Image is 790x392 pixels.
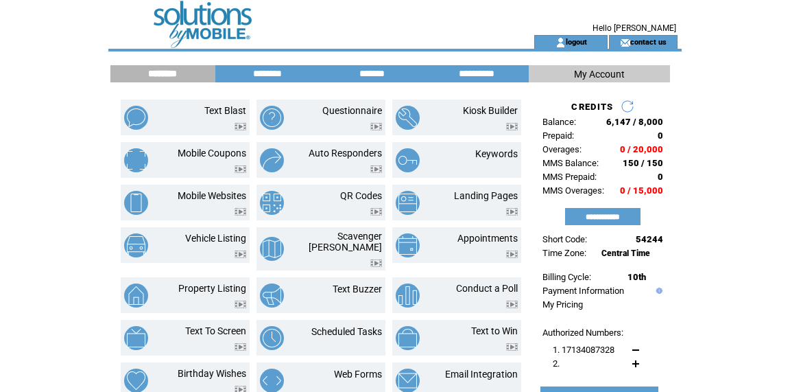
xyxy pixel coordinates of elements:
[178,283,246,294] a: Property Listing
[370,123,382,130] img: video.png
[185,325,246,336] a: Text To Screen
[124,191,148,215] img: mobile-websites.png
[542,272,591,282] span: Billing Cycle:
[555,37,566,48] img: account_icon.gif
[542,286,624,296] a: Payment Information
[370,165,382,173] img: video.png
[506,301,518,308] img: video.png
[260,284,284,308] img: text-buzzer.png
[235,123,246,130] img: video.png
[542,172,597,182] span: MMS Prepaid:
[235,208,246,216] img: video.png
[542,130,574,141] span: Prepaid:
[542,144,582,154] span: Overages:
[445,369,518,380] a: Email Integration
[456,283,518,294] a: Conduct a Poll
[235,301,246,308] img: video.png
[124,284,148,308] img: property-listing.png
[542,185,604,196] span: MMS Overages:
[454,190,518,201] a: Landing Pages
[311,326,382,337] a: Scheduled Tasks
[260,148,284,172] img: auto-responders.png
[475,148,518,159] a: Keywords
[471,325,518,336] a: Text to Win
[260,106,284,130] img: questionnaire.png
[553,358,560,369] span: 2.
[542,248,586,258] span: Time Zone:
[178,190,246,201] a: Mobile Websites
[235,251,246,258] img: video.png
[658,172,663,182] span: 0
[204,105,246,116] a: Text Blast
[396,233,420,257] img: appointments.png
[542,117,576,127] span: Balance:
[553,345,614,355] span: 1. 17134087328
[396,326,420,350] img: text-to-win.png
[396,106,420,130] img: kiosk-builder.png
[333,284,382,295] a: Text Buzzer
[124,233,148,257] img: vehicle-listing.png
[322,105,382,116] a: Questionnaire
[309,231,382,253] a: Scavenger [PERSON_NAME]
[463,105,518,116] a: Kiosk Builder
[566,37,587,46] a: logout
[506,343,518,351] img: video.png
[627,272,646,282] span: 10th
[592,23,676,33] span: Hello [PERSON_NAME]
[623,158,663,168] span: 150 / 150
[630,37,667,46] a: contact us
[260,326,284,350] img: scheduled-tasks.png
[457,233,518,244] a: Appointments
[658,130,663,141] span: 0
[606,117,663,127] span: 6,147 / 8,000
[620,185,663,196] span: 0 / 15,000
[542,327,623,338] span: Authorized Numbers:
[542,299,583,310] a: My Pricing
[601,249,650,258] span: Central Time
[574,69,625,80] span: My Account
[260,237,284,261] img: scavenger-hunt.png
[396,148,420,172] img: keywords.png
[185,233,246,244] a: Vehicle Listing
[620,37,630,48] img: contact_us_icon.gif
[636,234,663,244] span: 54244
[571,102,613,112] span: CREDITS
[370,208,382,216] img: video.png
[124,148,148,172] img: mobile-coupons.png
[506,123,518,130] img: video.png
[396,191,420,215] img: landing-pages.png
[178,368,246,379] a: Birthday Wishes
[235,165,246,173] img: video.png
[340,190,382,201] a: QR Codes
[506,208,518,216] img: video.png
[542,158,599,168] span: MMS Balance:
[309,148,382,159] a: Auto Responders
[235,343,246,351] img: video.png
[506,251,518,258] img: video.png
[370,260,382,267] img: video.png
[334,369,382,380] a: Web Forms
[620,144,663,154] span: 0 / 20,000
[260,191,284,215] img: qr-codes.png
[396,284,420,308] img: conduct-a-poll.png
[178,148,246,159] a: Mobile Coupons
[124,326,148,350] img: text-to-screen.png
[124,106,148,130] img: text-blast.png
[542,234,587,244] span: Short Code:
[653,288,662,294] img: help.gif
